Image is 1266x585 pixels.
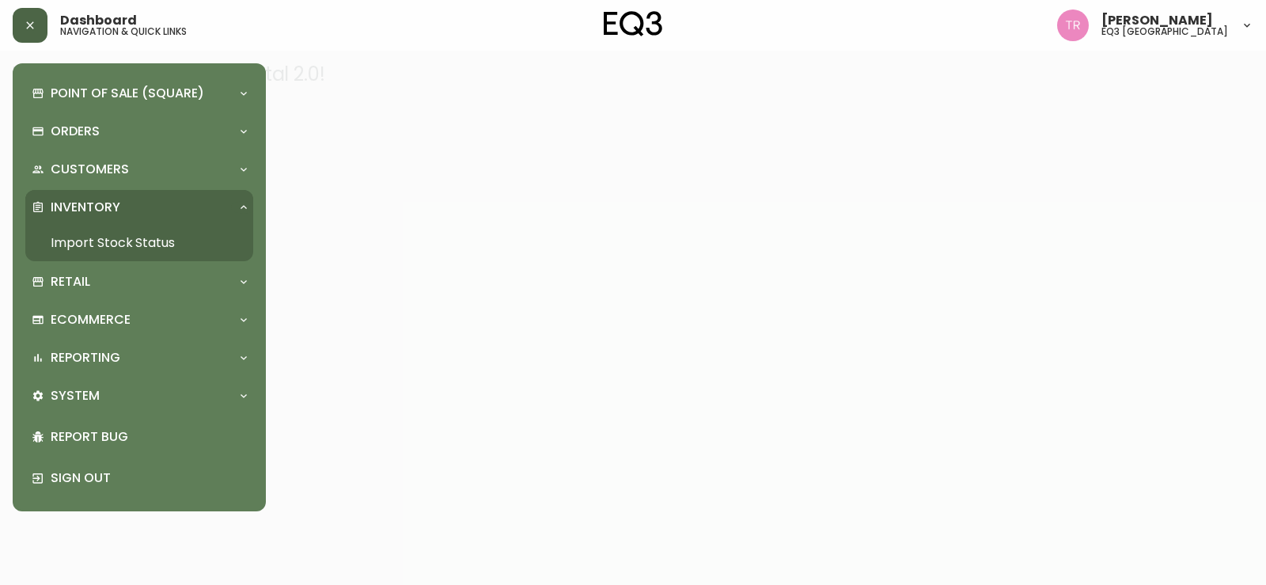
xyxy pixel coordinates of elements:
p: Reporting [51,349,120,367]
div: Orders [25,114,253,149]
a: Import Stock Status [25,225,253,261]
div: Inventory [25,190,253,225]
p: Ecommerce [51,311,131,329]
div: Retail [25,264,253,299]
p: Retail [51,273,90,291]
div: Point of Sale (Square) [25,76,253,111]
p: Sign Out [51,469,247,487]
p: Inventory [51,199,120,216]
p: Customers [51,161,129,178]
span: [PERSON_NAME] [1101,14,1213,27]
div: Report Bug [25,416,253,458]
div: System [25,378,253,413]
div: Reporting [25,340,253,375]
div: Ecommerce [25,302,253,337]
h5: eq3 [GEOGRAPHIC_DATA] [1101,27,1228,36]
img: 214b9049a7c64896e5c13e8f38ff7a87 [1057,9,1089,41]
p: Point of Sale (Square) [51,85,204,102]
p: System [51,387,100,405]
h5: navigation & quick links [60,27,187,36]
p: Report Bug [51,428,247,446]
div: Customers [25,152,253,187]
span: Dashboard [60,14,137,27]
img: logo [604,11,662,36]
div: Sign Out [25,458,253,499]
p: Orders [51,123,100,140]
